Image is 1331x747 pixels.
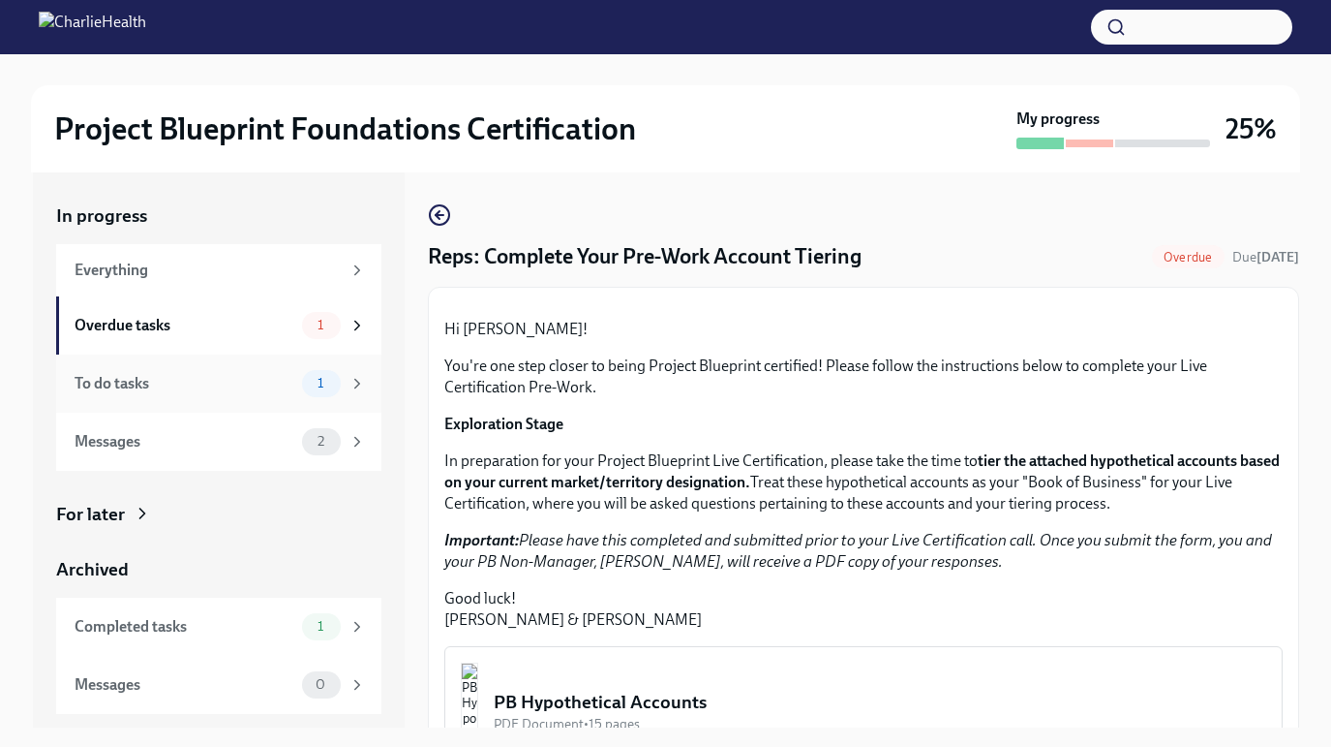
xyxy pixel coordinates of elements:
[75,373,294,394] div: To do tasks
[56,502,125,527] div: For later
[494,715,1266,733] div: PDF Document • 15 pages
[306,434,336,449] span: 2
[75,674,294,696] div: Messages
[56,296,381,355] a: Overdue tasks1
[304,677,337,692] span: 0
[1225,111,1277,146] h3: 25%
[75,315,294,336] div: Overdue tasks
[1256,249,1299,265] strong: [DATE]
[1232,249,1299,265] span: Due
[444,319,1283,340] p: Hi [PERSON_NAME]!
[1232,248,1299,266] span: September 8th, 2025 10:00
[39,12,146,43] img: CharlieHealth
[306,619,335,634] span: 1
[444,588,1283,631] p: Good luck! [PERSON_NAME] & [PERSON_NAME]
[75,431,294,452] div: Messages
[56,244,381,296] a: Everything
[444,415,563,433] strong: Exploration Stage
[75,260,341,281] div: Everything
[494,690,1266,715] div: PB Hypothetical Accounts
[444,531,1272,571] em: Please have this completed and submitted prior to your Live Certification call. Once you submit t...
[56,502,381,527] a: For later
[428,242,862,271] h4: Reps: Complete Your Pre-Work Account Tiering
[444,356,1283,398] p: You're one step closer to being Project Blueprint certified! Please follow the instructions below...
[56,413,381,471] a: Messages2
[1152,250,1224,265] span: Overdue
[1016,109,1100,130] strong: My progress
[56,598,381,656] a: Completed tasks1
[56,355,381,413] a: To do tasks1
[306,376,335,390] span: 1
[54,109,636,148] h2: Project Blueprint Foundations Certification
[56,557,381,582] a: Archived
[444,531,519,549] strong: Important:
[444,451,1283,514] p: In preparation for your Project Blueprint Live Certification, please take the time to Treat these...
[75,616,294,638] div: Completed tasks
[56,656,381,714] a: Messages0
[56,203,381,229] a: In progress
[306,318,335,332] span: 1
